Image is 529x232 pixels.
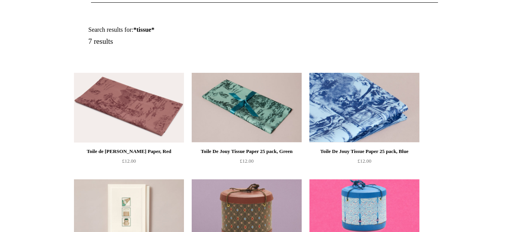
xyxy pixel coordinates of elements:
[311,147,417,156] div: Toile De Jouy Tissue Paper 25 pack, Blue
[309,73,419,143] a: Toile De Jouy Tissue Paper 25 pack, Blue Toile De Jouy Tissue Paper 25 pack, Blue
[192,73,302,143] a: Toile De Jouy Tissue Paper 25 pack, Green Toile De Jouy Tissue Paper 25 pack, Green
[192,73,302,143] img: Toile De Jouy Tissue Paper 25 pack, Green
[357,158,371,164] span: £12.00
[76,147,182,156] div: Toile de [PERSON_NAME] Paper, Red
[192,147,302,179] a: Toile De Jouy Tissue Paper 25 pack, Green £12.00
[240,158,254,164] span: £12.00
[122,158,136,164] span: £12.00
[309,147,419,179] a: Toile De Jouy Tissue Paper 25 pack, Blue £12.00
[88,37,273,46] h5: 7 results
[74,73,184,143] a: Toile de Jouy Tissue Paper, Red Toile de Jouy Tissue Paper, Red
[74,73,184,143] img: Toile de Jouy Tissue Paper, Red
[88,26,273,33] h1: Search results for:
[74,147,184,179] a: Toile de [PERSON_NAME] Paper, Red £12.00
[309,73,419,143] img: Toile De Jouy Tissue Paper 25 pack, Blue
[194,147,300,156] div: Toile De Jouy Tissue Paper 25 pack, Green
